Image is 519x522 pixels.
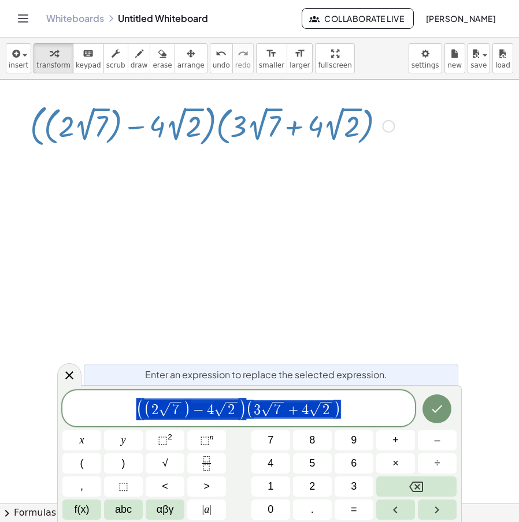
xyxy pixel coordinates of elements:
[335,430,373,450] button: 9
[351,432,357,448] span: 9
[115,502,132,517] span: abc
[210,43,233,73] button: undoundo
[80,432,84,448] span: x
[202,502,212,517] span: a
[468,43,490,73] button: save
[302,8,414,29] button: Collaborate Live
[254,403,261,417] span: 3
[293,476,332,497] button: 2
[251,499,290,520] button: 0
[266,47,277,61] i: format_size
[322,403,329,417] span: 2
[251,453,290,473] button: 4
[144,400,151,418] span: (
[309,479,315,494] span: 2
[444,43,465,73] button: new
[268,479,273,494] span: 1
[351,502,357,517] span: =
[213,61,230,69] span: undo
[46,13,104,24] a: Whiteboards
[333,400,341,418] span: )
[232,43,254,73] button: redoredo
[146,453,184,473] button: Square root
[207,403,214,417] span: 4
[293,453,332,473] button: 5
[392,432,399,448] span: +
[122,456,125,471] span: )
[239,398,247,420] span: )
[318,61,351,69] span: fullscreen
[409,43,442,73] button: settings
[62,453,101,473] button: (
[268,502,273,517] span: 0
[83,47,94,61] i: keyboard
[6,43,31,73] button: insert
[136,398,144,420] span: (
[351,456,357,471] span: 6
[416,8,505,29] button: [PERSON_NAME]
[228,403,235,417] span: 2
[392,456,399,471] span: ×
[335,476,373,497] button: 3
[103,43,128,73] button: scrub
[177,61,205,69] span: arrange
[104,476,143,497] button: Placeholder
[153,61,172,69] span: erase
[293,499,332,520] button: .
[183,400,191,418] span: )
[146,430,184,450] button: Squared
[121,432,126,448] span: y
[210,432,214,441] sup: n
[106,61,125,69] span: scrub
[447,61,462,69] span: new
[412,61,439,69] span: settings
[256,43,287,73] button: format_sizesmaller
[75,502,90,517] span: f(x)
[418,499,457,520] button: Right arrow
[73,43,104,73] button: keyboardkeypad
[162,456,168,471] span: √
[434,432,440,448] span: –
[104,430,143,450] button: y
[422,394,451,423] button: Done
[238,47,249,61] i: redo
[36,61,71,69] span: transform
[150,43,175,73] button: erase
[191,403,207,417] span: −
[146,476,184,497] button: Less than
[309,456,315,471] span: 5
[294,47,305,61] i: format_size
[425,13,496,24] span: [PERSON_NAME]
[187,476,226,497] button: Greater than
[335,453,373,473] button: 6
[162,479,168,494] span: <
[151,403,158,417] span: 2
[268,432,273,448] span: 7
[158,403,170,416] span: √
[311,502,314,517] span: .
[351,479,357,494] span: 3
[9,61,28,69] span: insert
[168,432,172,441] sup: 2
[214,403,225,416] span: √
[187,499,226,520] button: Absolute value
[376,476,457,497] button: Backspace
[251,476,290,497] button: 1
[435,456,440,471] span: ÷
[309,432,315,448] span: 8
[34,43,73,73] button: transform
[14,9,32,28] button: Toggle navigation
[187,453,226,473] button: Fraction
[209,504,212,515] span: |
[251,430,290,450] button: 7
[157,502,174,517] span: αβγ
[335,499,373,520] button: Equals
[145,368,387,382] span: Enter an expression to replace the selected expression.
[492,43,513,73] button: load
[376,499,415,520] button: Left arrow
[62,499,101,520] button: Functions
[246,400,254,418] span: (
[495,61,510,69] span: load
[261,403,272,416] span: √
[187,430,226,450] button: Superscript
